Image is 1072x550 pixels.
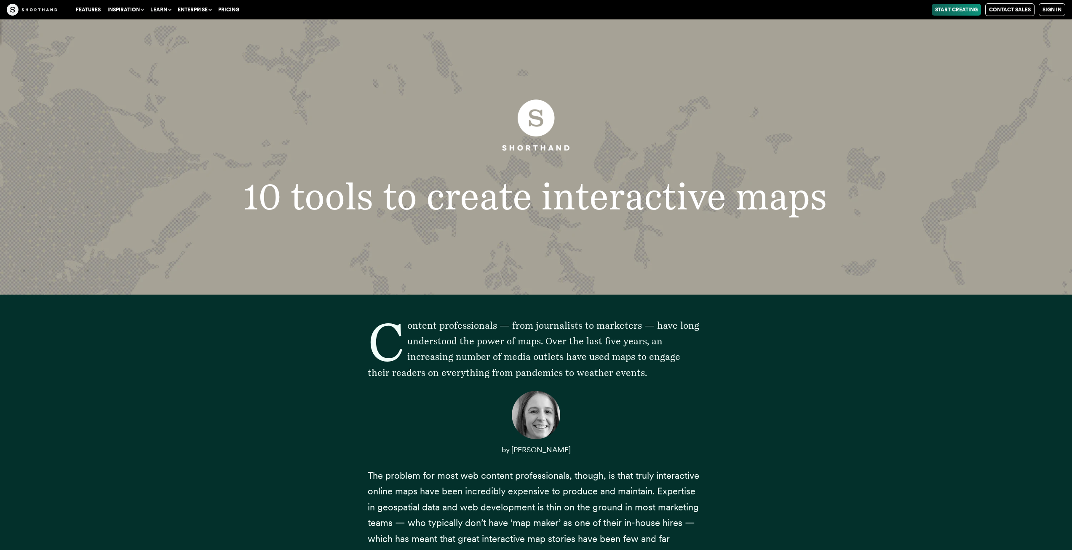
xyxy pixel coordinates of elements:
a: Start Creating [932,4,981,16]
a: Sign in [1039,3,1065,16]
button: Learn [147,4,174,16]
a: Pricing [215,4,243,16]
h1: 10 tools to create interactive maps [227,178,845,215]
span: Content professionals — from journalists to marketers — have long understood the power of maps. O... [368,320,699,378]
button: Inspiration [104,4,147,16]
a: Features [72,4,104,16]
img: The Craft [7,4,57,16]
button: Enterprise [174,4,215,16]
a: Contact Sales [985,3,1035,16]
p: by [PERSON_NAME] [368,441,705,458]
